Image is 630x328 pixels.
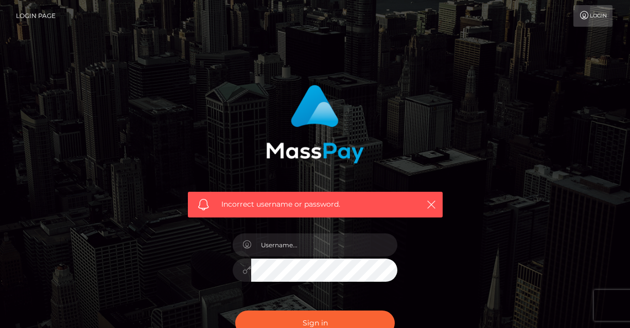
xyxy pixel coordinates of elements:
[251,233,397,257] input: Username...
[16,5,56,27] a: Login Page
[573,5,612,27] a: Login
[221,199,409,210] span: Incorrect username or password.
[266,85,364,163] img: MassPay Login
